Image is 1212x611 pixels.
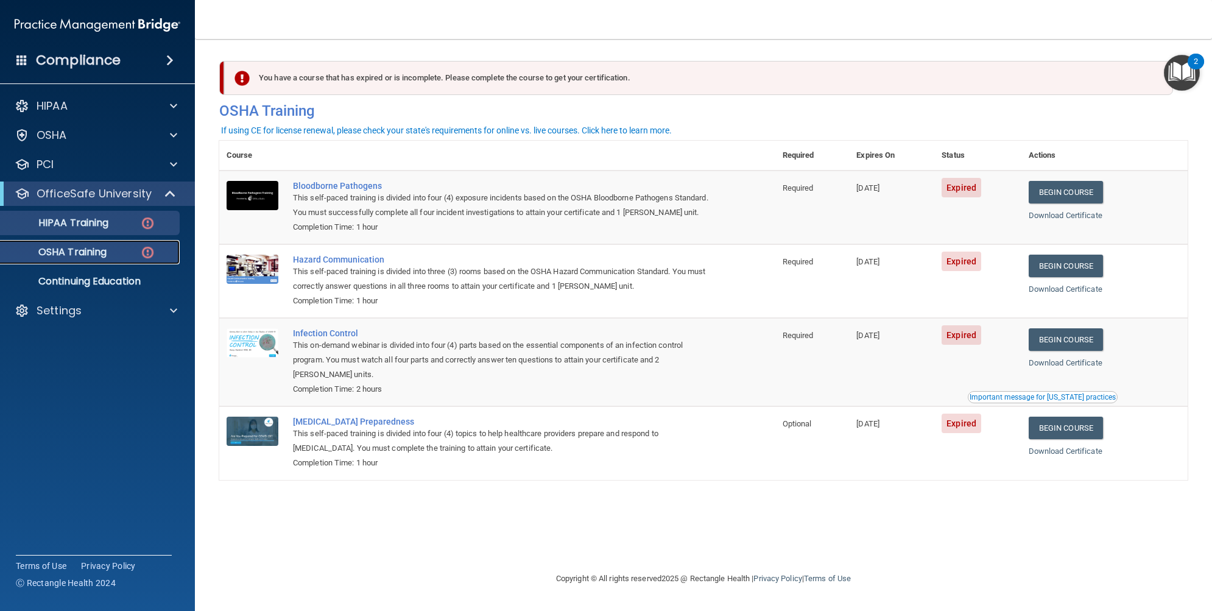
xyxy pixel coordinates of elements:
[783,419,812,428] span: Optional
[8,217,108,229] p: HIPAA Training
[81,560,136,572] a: Privacy Policy
[1029,417,1103,439] a: Begin Course
[140,216,155,231] img: danger-circle.6113f641.png
[8,246,107,258] p: OSHA Training
[942,252,981,271] span: Expired
[219,141,286,171] th: Course
[942,414,981,433] span: Expired
[37,99,68,113] p: HIPAA
[856,419,879,428] span: [DATE]
[15,186,177,201] a: OfficeSafe University
[1029,181,1103,203] a: Begin Course
[856,183,879,192] span: [DATE]
[804,574,851,583] a: Terms of Use
[8,275,174,288] p: Continuing Education
[293,417,714,426] a: [MEDICAL_DATA] Preparedness
[942,178,981,197] span: Expired
[293,294,714,308] div: Completion Time: 1 hour
[16,577,116,589] span: Ⓒ Rectangle Health 2024
[1029,358,1102,367] a: Download Certificate
[219,124,674,136] button: If using CE for license renewal, please check your state's requirements for online vs. live cours...
[15,99,177,113] a: HIPAA
[221,126,672,135] div: If using CE for license renewal, please check your state's requirements for online vs. live cours...
[234,71,250,86] img: exclamation-circle-solid-danger.72ef9ffc.png
[783,183,814,192] span: Required
[1029,284,1102,294] a: Download Certificate
[1029,447,1102,456] a: Download Certificate
[783,331,814,340] span: Required
[1029,211,1102,220] a: Download Certificate
[849,141,934,171] th: Expires On
[293,382,714,397] div: Completion Time: 2 hours
[783,257,814,266] span: Required
[775,141,850,171] th: Required
[293,328,714,338] a: Infection Control
[934,141,1021,171] th: Status
[293,255,714,264] a: Hazard Communication
[753,574,802,583] a: Privacy Policy
[293,191,714,220] div: This self-paced training is divided into four (4) exposure incidents based on the OSHA Bloodborne...
[1164,55,1200,91] button: Open Resource Center, 2 new notifications
[856,257,879,266] span: [DATE]
[36,52,121,69] h4: Compliance
[293,220,714,235] div: Completion Time: 1 hour
[224,61,1173,95] div: You have a course that has expired or is incomplete. Please complete the course to get your certi...
[15,303,177,318] a: Settings
[15,128,177,143] a: OSHA
[37,157,54,172] p: PCI
[16,560,66,572] a: Terms of Use
[140,245,155,260] img: danger-circle.6113f641.png
[856,331,879,340] span: [DATE]
[1029,328,1103,351] a: Begin Course
[1151,527,1197,573] iframe: Drift Widget Chat Controller
[293,181,714,191] a: Bloodborne Pathogens
[15,13,180,37] img: PMB logo
[15,157,177,172] a: PCI
[37,303,82,318] p: Settings
[942,325,981,345] span: Expired
[293,338,714,382] div: This on-demand webinar is divided into four (4) parts based on the essential components of an inf...
[970,394,1116,401] div: Important message for [US_STATE] practices
[293,456,714,470] div: Completion Time: 1 hour
[219,102,1188,119] h4: OSHA Training
[1021,141,1188,171] th: Actions
[1029,255,1103,277] a: Begin Course
[1194,62,1198,77] div: 2
[37,186,152,201] p: OfficeSafe University
[293,426,714,456] div: This self-paced training is divided into four (4) topics to help healthcare providers prepare and...
[968,391,1118,403] button: Read this if you are a dental practitioner in the state of CA
[481,559,926,598] div: Copyright © All rights reserved 2025 @ Rectangle Health | |
[37,128,67,143] p: OSHA
[293,264,714,294] div: This self-paced training is divided into three (3) rooms based on the OSHA Hazard Communication S...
